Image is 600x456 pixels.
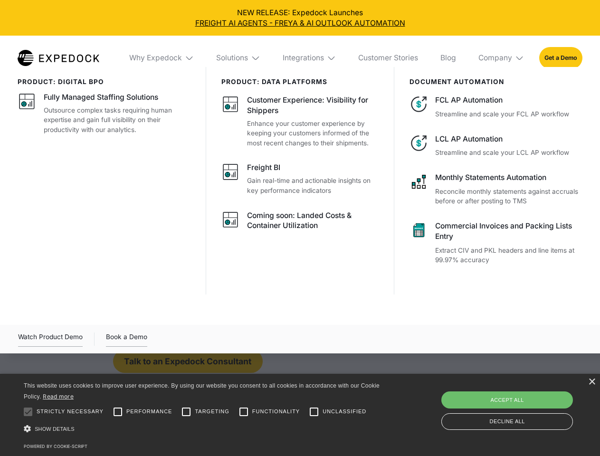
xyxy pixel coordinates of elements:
a: Coming soon: Landed Costs & Container Utilization [221,210,380,234]
div: Solutions [209,36,268,80]
span: Performance [126,408,172,416]
div: product: digital bpo [18,78,191,85]
p: Gain real-time and actionable insights on key performance indicators [247,176,379,195]
span: Targeting [195,408,229,416]
a: LCL AP AutomationStreamline and scale your LCL AP workflow [410,134,582,158]
div: NEW RELEASE: Expedock Launches [8,8,593,28]
a: FCL AP AutomationStreamline and scale your FCL AP workflow [410,95,582,119]
div: Monthly Statements Automation [435,172,582,183]
p: Reconcile monthly statements against accruals before or after posting to TMS [435,187,582,206]
div: Why Expedock [129,53,182,63]
div: Why Expedock [122,36,201,80]
div: Company [478,53,512,63]
div: document automation [410,78,582,85]
div: Coming soon: Landed Costs & Container Utilization [247,210,379,231]
a: Read more [43,393,74,400]
p: Streamline and scale your LCL AP workflow [435,148,582,158]
a: Customer Experience: Visibility for ShippersEnhance your customer experience by keeping your cust... [221,95,380,148]
div: Freight BI [247,162,280,173]
div: Integrations [283,53,324,63]
div: PRODUCT: data platforms [221,78,380,85]
div: Show details [24,423,383,436]
span: This website uses cookies to improve user experience. By using our website you consent to all coo... [24,382,380,400]
a: FREIGHT AI AGENTS - FREYA & AI OUTLOOK AUTOMATION [8,18,593,28]
div: Watch Product Demo [18,332,83,347]
a: open lightbox [18,332,83,347]
a: Customer Stories [351,36,425,80]
a: Monthly Statements AutomationReconcile monthly statements against accruals before or after postin... [410,172,582,206]
a: Book a Demo [106,332,147,347]
p: Streamline and scale your FCL AP workflow [435,109,582,119]
a: Get a Demo [539,47,582,68]
span: Functionality [252,408,300,416]
iframe: Chat Widget [442,353,600,456]
a: Fully Managed Staffing SolutionsOutsource complex tasks requiring human expertise and gain full v... [18,92,191,134]
span: Unclassified [323,408,366,416]
div: FCL AP Automation [435,95,582,105]
span: Strictly necessary [37,408,104,416]
div: Integrations [275,36,343,80]
div: Company [471,36,532,80]
div: Fully Managed Staffing Solutions [44,92,158,103]
div: Commercial Invoices and Packing Lists Entry [435,221,582,242]
p: Outsource complex tasks requiring human expertise and gain full visibility on their productivity ... [44,105,191,135]
div: LCL AP Automation [435,134,582,144]
div: Solutions [216,53,248,63]
p: Enhance your customer experience by keeping your customers informed of the most recent changes to... [247,119,379,148]
span: Show details [35,426,75,432]
a: Powered by cookie-script [24,444,87,449]
a: Freight BIGain real-time and actionable insights on key performance indicators [221,162,380,195]
div: Customer Experience: Visibility for Shippers [247,95,379,116]
p: Extract CIV and PKL headers and line items at 99.97% accuracy [435,246,582,265]
a: Commercial Invoices and Packing Lists EntryExtract CIV and PKL headers and line items at 99.97% a... [410,221,582,265]
a: Blog [433,36,463,80]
